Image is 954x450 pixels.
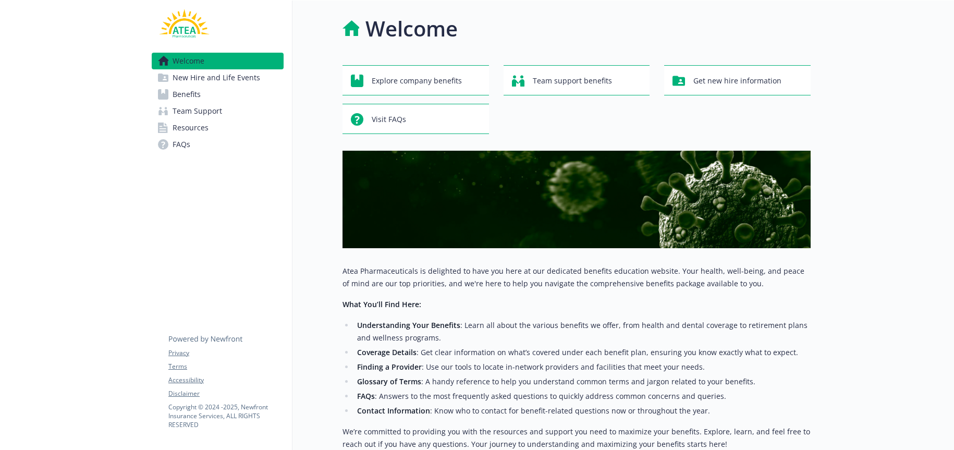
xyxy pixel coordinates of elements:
li: : Know who to contact for benefit-related questions now or throughout the year. [354,405,811,417]
strong: Glossary of Terms [357,376,421,386]
span: Welcome [173,53,204,69]
a: Resources [152,119,284,136]
li: : Use our tools to locate in-network providers and facilities that meet your needs. [354,361,811,373]
strong: Coverage Details [357,347,417,357]
a: FAQs [152,136,284,153]
span: New Hire and Life Events [173,69,260,86]
h1: Welcome [365,13,458,44]
span: Explore company benefits [372,71,462,91]
a: New Hire and Life Events [152,69,284,86]
a: Accessibility [168,375,283,385]
span: FAQs [173,136,190,153]
a: Benefits [152,86,284,103]
strong: FAQs [357,391,375,401]
img: overview page banner [343,151,811,248]
li: : Answers to the most frequently asked questions to quickly address common concerns and queries. [354,390,811,403]
li: : Learn all about the various benefits we offer, from health and dental coverage to retirement pl... [354,319,811,344]
button: Team support benefits [504,65,650,95]
button: Get new hire information [664,65,811,95]
strong: Contact Information [357,406,430,416]
span: Get new hire information [693,71,781,91]
a: Team Support [152,103,284,119]
strong: Understanding Your Benefits [357,320,460,330]
strong: What You’ll Find Here: [343,299,421,309]
p: Copyright © 2024 - 2025 , Newfront Insurance Services, ALL RIGHTS RESERVED [168,403,283,429]
span: Visit FAQs [372,110,406,129]
li: : Get clear information on what’s covered under each benefit plan, ensuring you know exactly what... [354,346,811,359]
span: Team support benefits [533,71,612,91]
a: Terms [168,362,283,371]
span: Benefits [173,86,201,103]
a: Welcome [152,53,284,69]
strong: Finding a Provider [357,362,422,372]
button: Explore company benefits [343,65,489,95]
li: : A handy reference to help you understand common terms and jargon related to your benefits. [354,375,811,388]
p: Atea Pharmaceuticals is delighted to have you here at our dedicated benefits education website. Y... [343,265,811,290]
span: Resources [173,119,209,136]
button: Visit FAQs [343,104,489,134]
a: Privacy [168,348,283,358]
a: Disclaimer [168,389,283,398]
span: Team Support [173,103,222,119]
